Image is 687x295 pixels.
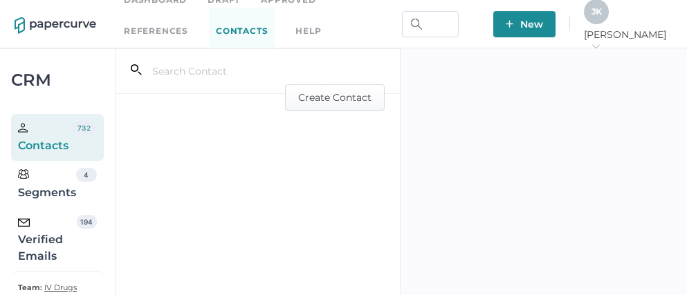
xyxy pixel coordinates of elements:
[411,19,422,30] img: search.bf03fe8b.svg
[142,58,320,84] input: Search Contact
[285,90,385,103] a: Create Contact
[295,23,321,39] div: help
[506,20,513,28] img: plus-white.e19ec114.svg
[15,17,96,34] img: papercurve-logo-colour.7244d18c.svg
[77,215,97,229] div: 194
[18,169,29,180] img: segments.b9481e3d.svg
[493,11,556,37] button: New
[44,283,77,292] span: IV Drugs
[18,168,76,201] div: Segments
[209,8,275,55] a: Contacts
[18,215,77,265] div: Verified Emails
[591,41,601,51] i: arrow_right
[18,121,71,154] div: Contacts
[18,123,28,133] img: person.20a629c4.svg
[285,84,385,111] button: Create Contact
[131,64,142,75] i: search_left
[402,11,459,37] input: Search Workspace
[76,168,97,182] div: 4
[71,121,96,135] div: 732
[592,6,602,17] span: J K
[506,11,543,37] span: New
[298,85,372,110] span: Create Contact
[18,218,30,227] img: email-icon-black.c777dcea.svg
[584,28,672,53] span: [PERSON_NAME]
[11,74,104,86] div: CRM
[124,23,188,39] a: References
